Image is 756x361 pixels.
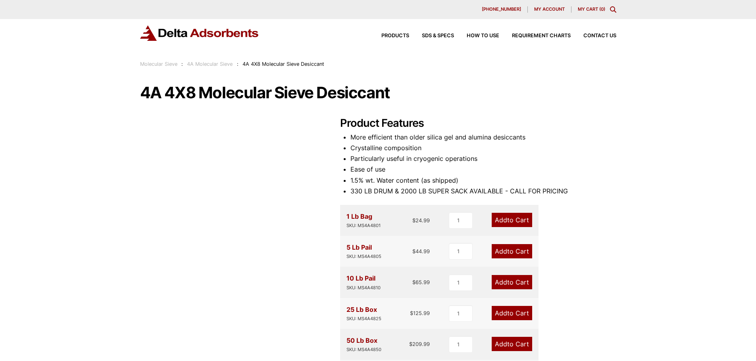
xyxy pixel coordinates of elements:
[346,304,381,323] div: 25 Lb Box
[242,61,324,67] span: 4A 4X8 Molecular Sieve Desiccant
[492,337,532,351] a: Add to Cart
[475,6,528,13] a: [PHONE_NUMBER]
[350,132,616,143] li: More efficient than older silica gel and alumina desiccants
[610,6,616,13] div: Toggle Modal Content
[412,217,430,223] bdi: 24.99
[578,6,605,12] a: My Cart (0)
[346,273,381,291] div: 10 Lb Pail
[381,33,409,38] span: Products
[346,242,381,260] div: 5 Lb Pail
[412,279,430,285] bdi: 65.99
[409,341,430,347] bdi: 209.99
[492,306,532,320] a: Add to Cart
[237,61,239,67] span: :
[187,61,233,67] a: 4A Molecular Sieve
[350,186,616,197] li: 330 LB DRUM & 2000 LB SUPER SACK AVAILABLE - CALL FOR PRICING
[422,33,454,38] span: SDS & SPECS
[350,164,616,175] li: Ease of use
[140,84,616,101] h1: 4A 4X8 Molecular Sieve Desiccant
[512,33,571,38] span: Requirement Charts
[454,33,499,38] a: How to Use
[410,310,430,316] bdi: 125.99
[346,253,381,260] div: SKU: MS4A4805
[350,175,616,186] li: 1.5% wt. Water content (as shipped)
[346,284,381,292] div: SKU: MS4A4810
[412,248,430,254] bdi: 44.99
[346,335,381,353] div: 50 Lb Box
[467,33,499,38] span: How to Use
[412,248,416,254] span: $
[583,33,616,38] span: Contact Us
[409,33,454,38] a: SDS & SPECS
[571,33,616,38] a: Contact Us
[346,315,381,323] div: SKU: MS4A4825
[409,341,412,347] span: $
[369,33,409,38] a: Products
[482,7,521,11] span: [PHONE_NUMBER]
[346,222,381,229] div: SKU: MS4A4801
[350,143,616,153] li: Crystalline composition
[340,117,616,130] h2: Product Features
[412,279,416,285] span: $
[534,7,565,11] span: My account
[492,244,532,258] a: Add to Cart
[350,153,616,164] li: Particularly useful in cryogenic operations
[499,33,571,38] a: Requirement Charts
[181,61,183,67] span: :
[492,275,532,289] a: Add to Cart
[140,61,177,67] a: Molecular Sieve
[412,217,416,223] span: $
[346,211,381,229] div: 1 Lb Bag
[492,213,532,227] a: Add to Cart
[410,310,413,316] span: $
[601,6,604,12] span: 0
[140,25,259,41] img: Delta Adsorbents
[528,6,571,13] a: My account
[346,346,381,353] div: SKU: MS4A4850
